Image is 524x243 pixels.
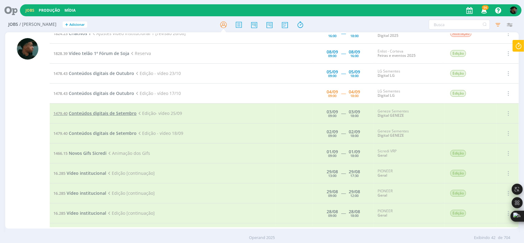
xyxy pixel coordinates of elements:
div: 04/09 [349,90,360,94]
div: 09:00 [328,214,336,217]
div: LG Sementes [378,89,441,98]
span: 1828.39 [53,51,68,56]
span: 16.285 [53,210,65,216]
a: Mídia [64,8,76,13]
div: PIONEER [378,189,441,198]
span: Edição [450,210,466,217]
span: 16.285 [53,190,65,196]
span: Edição [450,70,466,77]
div: 18:00 [350,214,359,217]
span: Edição [continuação] [106,210,155,216]
div: 05/09 [327,70,338,74]
div: PIONEER [378,169,441,178]
a: Digital GENEZE [378,113,404,118]
span: Vídeo institucional [67,190,106,196]
span: Edição - vídeo 18/09 [137,130,183,136]
span: Adicionar [69,23,85,27]
a: Geral [378,153,387,158]
span: + [65,22,68,28]
div: 08/09 [349,30,360,34]
div: 01/09 [327,150,338,154]
span: Edição [450,150,466,157]
span: Edição [450,190,466,197]
div: 09:00 [328,94,336,97]
a: Digital 2025 [378,33,398,38]
button: K [510,5,518,16]
a: 1478.43Conteúdos digitais de Outubro [53,70,134,76]
img: K [510,6,518,14]
span: Alteração [450,30,472,37]
div: 29/08 [327,190,338,194]
div: 03/09 [349,110,360,114]
span: 1478.43 [53,71,68,76]
a: Geral [378,193,387,198]
a: 16.285Vídeo institucional [53,190,106,196]
span: 704 [504,235,510,241]
div: 18:00 [350,74,359,77]
div: Geneze Sementes [378,129,441,138]
div: 28/08 [327,210,338,214]
a: 16.285Vídeo institucional [53,170,106,176]
div: 28/08 [349,210,360,214]
span: 1479.40 [53,131,68,136]
span: Edição [450,50,466,57]
a: Digital LG [378,73,395,78]
div: PIONEER [378,209,441,218]
div: 09:00 [328,194,336,197]
a: Geral [378,213,387,218]
a: Geral [378,173,387,178]
div: 02/09 [327,130,338,134]
a: 1824.23Criativos 1 [53,30,91,36]
div: 12:00 [350,194,359,197]
div: Sicredi VRP [378,149,441,158]
span: 42 [491,235,495,241]
span: ----- [341,50,346,56]
span: Edição [450,170,466,177]
div: 18:00 [350,154,359,157]
span: Criativos 1 [69,30,91,36]
div: 17:30 [350,174,359,177]
span: Vídeo telão 1º Fórum de Soja [69,50,129,56]
div: 16:00 [328,34,336,37]
span: 1824.23 [53,31,68,36]
span: Ajustes vídeo Institucional 1 [revisão 26/08] [91,30,186,36]
div: 18:00 [350,34,359,37]
div: 09:00 [328,114,336,117]
span: ----- [341,210,346,216]
span: Edição - vídeo 17/10 [134,90,181,96]
div: Enlist - Corteva [378,29,441,38]
div: 09:00 [328,154,336,157]
span: ----- [341,150,346,156]
span: 16.285 [53,170,65,176]
button: Produção [37,8,62,13]
div: 09:00 [328,134,336,137]
div: 18:00 [350,134,359,137]
div: 16:00 [350,54,359,57]
a: Feiras e eventos 2025 [378,53,416,58]
div: 05/09 [349,70,360,74]
button: +Adicionar [63,22,87,28]
span: Reserva [129,50,151,56]
span: ----- [341,190,346,196]
span: 1478.43 [53,91,68,96]
span: 56 [482,5,489,10]
div: 03/09 [327,110,338,114]
span: ----- [341,30,346,36]
span: ----- [341,90,346,96]
span: Edição [continuação] [106,190,155,196]
div: 09:00 [328,54,336,57]
div: 08/09 [327,30,338,34]
span: Edição [continuação] [106,170,155,176]
span: Animação dos Gifs [107,150,150,156]
span: Exibindo [474,235,490,241]
a: 1828.39Vídeo telão 1º Fórum de Soja [53,50,129,56]
a: 1479.40Conteúdos digitais de Setembro [53,110,137,116]
a: Digital LG [378,93,395,98]
a: 16.285Vídeo institucional [53,210,106,216]
button: Jobs [24,8,36,13]
a: 1466.15Novos Gifs Sicredi [53,150,107,156]
div: 08/09 [349,50,360,54]
span: 1479.40 [53,111,68,116]
span: ----- [341,130,346,136]
span: / [PERSON_NAME] [19,22,56,27]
